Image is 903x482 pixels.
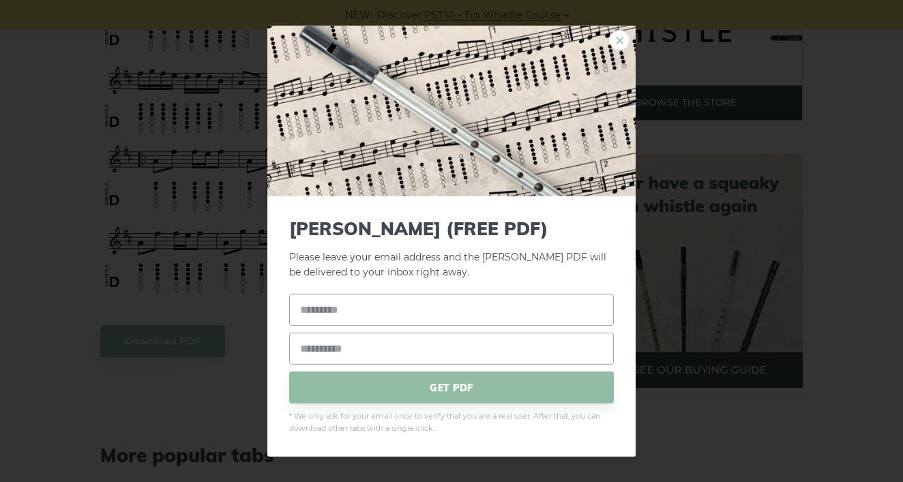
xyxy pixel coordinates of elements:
img: Tin Whistle Tab Preview [267,25,636,196]
a: × [609,29,630,50]
span: [PERSON_NAME] (FREE PDF) [289,217,614,239]
span: GET PDF [289,372,614,404]
span: * We only ask for your email once to verify that you are a real user. After that, you can downloa... [289,410,614,435]
p: Please leave your email address and the [PERSON_NAME] PDF will be delivered to your inbox right a... [289,217,614,280]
